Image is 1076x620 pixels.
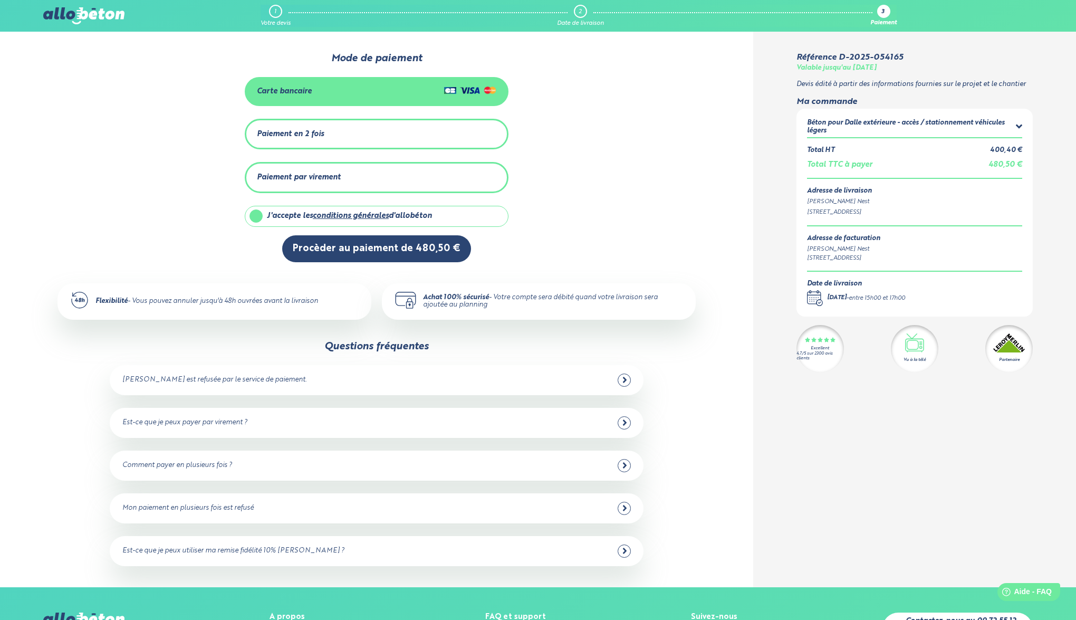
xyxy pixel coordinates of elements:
div: Date de livraison [557,20,604,27]
div: Carte bancaire [257,87,312,96]
div: 4.7/5 sur 2300 avis clients [796,351,844,361]
img: allobéton [43,7,124,24]
div: Total TTC à payer [807,160,872,169]
div: Total HT [807,147,834,155]
div: J'accepte les d'allobéton [267,212,432,221]
button: Procèder au paiement de 480,50 € [282,235,471,262]
div: Excellent [811,346,829,351]
div: Votre devis [261,20,291,27]
div: 1 [274,8,276,15]
div: Partenaire [999,357,1020,363]
div: 3 [881,9,885,16]
strong: Achat 100% sécurisé [423,294,489,301]
a: 1 Votre devis [261,5,291,27]
div: [PERSON_NAME] Nest [807,197,1023,206]
div: Adresse de livraison [807,187,1023,195]
div: Béton pour Dalle extérieure - accès / stationnement véhicules légers [807,119,1016,135]
a: 3 Paiement [870,5,897,27]
div: 2 [579,8,582,15]
div: Référence D-2025-054165 [796,53,903,62]
p: Devis édité à partir des informations fournies sur le projet et le chantier [796,81,1033,89]
div: - Votre compte sera débité quand votre livraison sera ajoutée au planning [423,294,683,309]
div: Mon paiement en plusieurs fois est refusé [122,504,254,512]
div: Est-ce que je peux utiliser ma remise fidélité 10% [PERSON_NAME] ? [122,547,344,555]
div: Paiement par virement [257,173,341,182]
div: [STREET_ADDRESS] [807,254,880,263]
div: [PERSON_NAME] est refusée par le service de paiement. [122,376,306,384]
span: 480,50 € [988,161,1022,168]
div: [DATE] [827,294,847,303]
div: Paiement en 2 fois [257,130,324,139]
div: - [827,294,905,303]
div: Valable jusqu'au [DATE] [796,64,877,72]
div: Date de livraison [807,280,905,288]
iframe: Help widget launcher [982,579,1064,608]
div: Mode de paiement [177,53,577,64]
div: Paiement [870,20,897,27]
div: [STREET_ADDRESS] [807,208,1023,217]
div: Est-ce que je peux payer par virement ? [122,419,247,427]
div: Ma commande [796,97,1033,107]
div: - Vous pouvez annuler jusqu'à 48h ouvrées avant la livraison [95,298,318,306]
div: entre 15h00 et 17h00 [849,294,905,303]
a: conditions générales [313,212,389,220]
div: Questions fréquentes [324,341,429,352]
summary: Béton pour Dalle extérieure - accès / stationnement véhicules légers [807,119,1023,137]
div: Vu à la télé [904,357,926,363]
div: [PERSON_NAME] Nest [807,245,880,254]
div: 400,40 € [990,147,1022,155]
strong: Flexibilité [95,298,128,304]
a: 2 Date de livraison [557,5,604,27]
img: Cartes de crédit [444,84,496,97]
div: Adresse de facturation [807,235,880,243]
div: Comment payer en plusieurs fois ? [122,462,232,470]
